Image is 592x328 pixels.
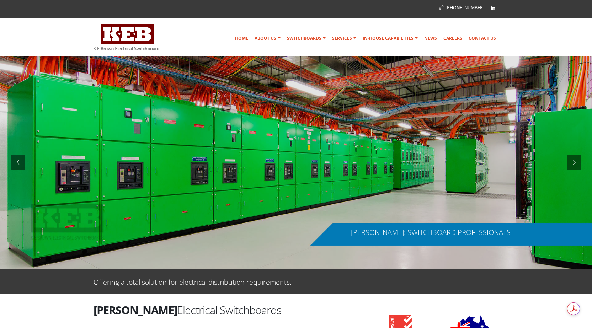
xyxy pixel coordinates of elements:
[94,276,292,286] p: Offering a total solution for electrical distribution requirements.
[94,302,360,317] h2: Electrical Switchboards
[439,5,484,11] a: [PHONE_NUMBER]
[466,31,499,45] a: Contact Us
[94,302,177,317] strong: [PERSON_NAME]
[284,31,329,45] a: Switchboards
[360,31,421,45] a: In-house Capabilities
[441,31,465,45] a: Careers
[329,31,359,45] a: Services
[488,2,498,13] a: Linkedin
[94,24,161,50] img: K E Brown Electrical Switchboards
[232,31,251,45] a: Home
[421,31,440,45] a: News
[252,31,283,45] a: About Us
[351,229,511,236] div: [PERSON_NAME]: SWITCHBOARD PROFESSIONALS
